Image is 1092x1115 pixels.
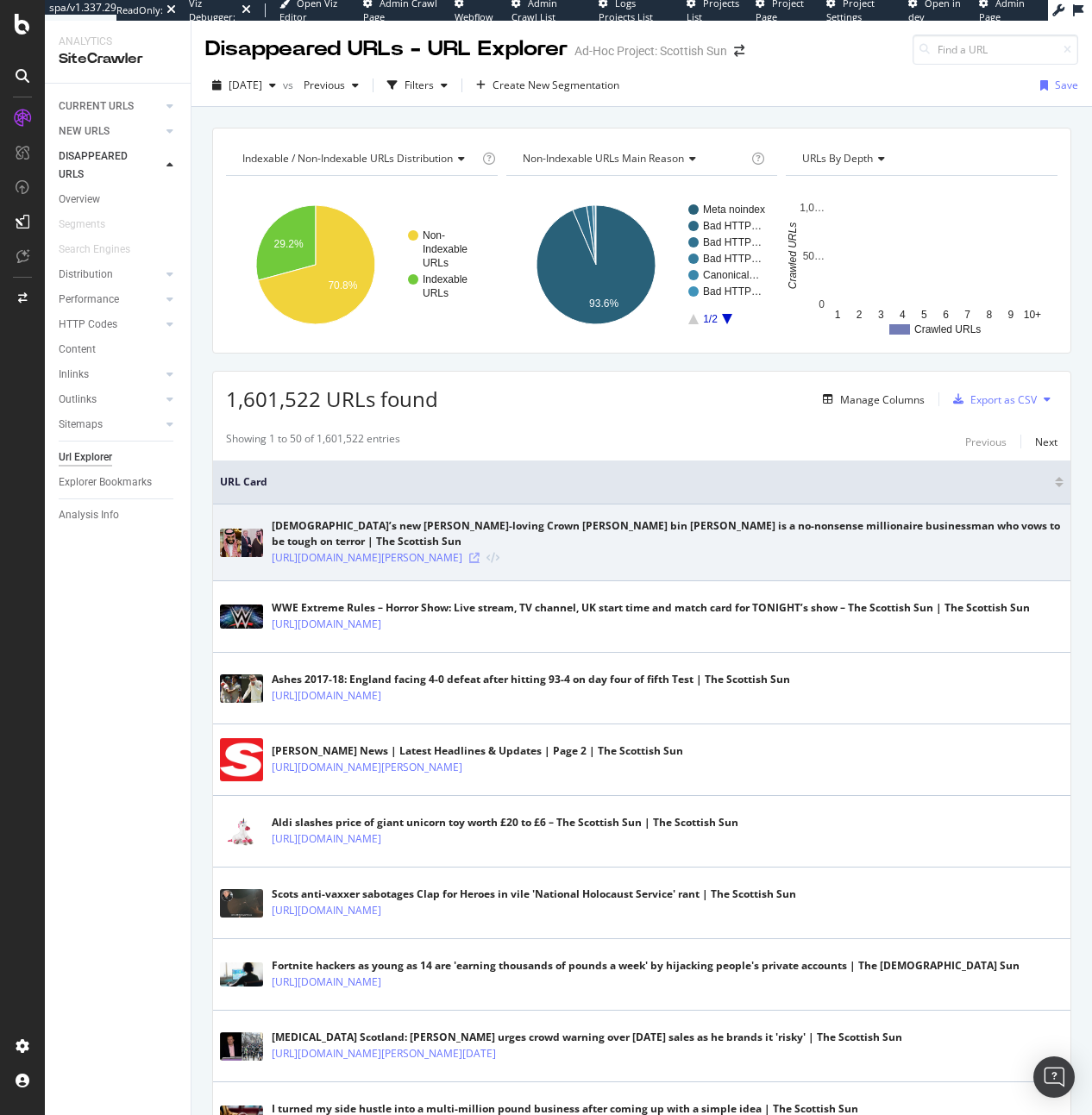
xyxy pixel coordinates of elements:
[226,431,400,452] div: Showing 1 to 50 of 1,601,522 entries
[380,72,455,99] button: Filters
[1055,78,1078,92] div: Save
[59,391,97,409] div: Outlinks
[455,10,493,23] span: Webflow
[703,236,762,248] text: Bad HTTP…
[900,309,906,321] text: 4
[283,78,297,92] span: vs
[59,191,179,209] a: Overview
[1033,72,1078,99] button: Save
[226,385,438,413] span: 1,601,522 URLs found
[59,147,161,184] a: DISAPPEARED URLS
[921,309,927,321] text: 5
[229,78,262,92] span: 2025 Sep. 16th
[423,287,449,299] text: URLs
[835,309,841,321] text: 1
[802,151,873,166] span: URLs by Depth
[788,222,800,289] text: Crawled URLs
[59,506,179,524] a: Analysis Info
[800,202,825,214] text: 1,0…
[59,341,179,359] a: Content
[59,97,161,116] a: CURRENT URLS
[59,216,105,234] div: Segments
[1035,431,1057,452] button: Next
[423,243,468,255] text: Indexable
[493,78,619,92] span: Create New Segmentation
[59,506,119,524] div: Analysis Info
[59,49,177,69] div: SiteCrawler
[59,216,122,234] a: Segments
[59,291,119,309] div: Performance
[944,309,950,321] text: 6
[965,431,1007,452] button: Previous
[506,190,778,340] svg: A chart.
[1035,435,1057,449] div: Next
[734,45,744,57] div: arrow-right-arrow-left
[703,220,762,232] text: Bad HTTP…
[574,42,727,60] div: Ad-Hoc Project: Scottish Sun
[220,529,263,557] img: main image
[272,815,738,830] div: Aldi slashes price of giant unicorn toy worth £20 to £6 – The Scottish Sun | The Scottish Sun
[205,72,283,99] button: [DATE]
[59,316,117,334] div: HTTP Codes
[703,313,718,325] text: 1/2
[799,145,1042,172] h4: URLs by Depth
[965,309,971,321] text: 7
[272,672,790,687] div: Ashes 2017-18: England facing 4-0 defeat after hitting 93-4 on day four of fifth Test | The Scott...
[272,687,381,705] a: [URL][DOMAIN_NAME]
[59,391,161,409] a: Outlinks
[946,385,1037,413] button: Export as CSV
[272,886,796,902] div: Scots anti-vaxxer sabotages Clap for Heroes in vile 'National Holocaust Service' rant | The Scott...
[59,122,161,141] a: NEW URLS
[423,273,468,285] text: Indexable
[987,309,993,321] text: 8
[914,323,981,335] text: Crawled URLs
[59,241,130,259] div: Search Engines
[272,616,381,633] a: [URL][DOMAIN_NAME]
[469,553,480,563] a: Visit Online Page
[913,34,1078,65] input: Find a URL
[297,72,366,99] button: Previous
[59,34,177,49] div: Analytics
[272,518,1064,549] div: [DEMOGRAPHIC_DATA]’s new [PERSON_NAME]-loving Crown [PERSON_NAME] bin [PERSON_NAME] is a no-nonse...
[59,291,161,309] a: Performance
[59,448,179,467] a: Url Explorer
[423,257,449,269] text: URLs
[803,250,825,262] text: 50…
[878,309,884,321] text: 3
[272,759,462,776] a: [URL][DOMAIN_NAME][PERSON_NAME]
[59,266,113,284] div: Distribution
[519,145,749,172] h4: Non-Indexable URLs Main Reason
[523,151,684,166] span: Non-Indexable URLs Main Reason
[703,285,762,298] text: Bad HTTP…
[59,241,147,259] a: Search Engines
[59,473,179,492] a: Explorer Bookmarks
[59,191,100,209] div: Overview
[786,190,1057,340] svg: A chart.
[220,604,263,629] img: main image
[703,253,762,265] text: Bad HTTP…
[703,204,765,216] text: Meta noindex
[272,830,381,848] a: [URL][DOMAIN_NAME]
[59,122,110,141] div: NEW URLS
[59,416,103,434] div: Sitemaps
[220,474,1051,490] span: URL Card
[423,229,445,241] text: Non-
[1033,1056,1075,1098] div: Open Intercom Messenger
[59,316,161,334] a: HTTP Codes
[220,1032,263,1061] img: main image
[220,738,263,781] img: main image
[272,549,462,567] a: [URL][DOMAIN_NAME][PERSON_NAME]
[226,190,498,340] svg: A chart.
[220,889,263,918] img: main image
[819,298,825,310] text: 0
[589,298,618,310] text: 93.6%
[272,1030,902,1045] div: [MEDICAL_DATA] Scotland: [PERSON_NAME] urges crowd warning over [DATE] sales as he brands it 'ris...
[59,147,146,184] div: DISAPPEARED URLS
[328,279,357,291] text: 70.8%
[703,269,759,281] text: Canonical…
[272,743,683,759] div: [PERSON_NAME] News | Latest Headlines & Updates | Page 2 | The Scottish Sun
[205,34,568,64] div: Disappeared URLs - URL Explorer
